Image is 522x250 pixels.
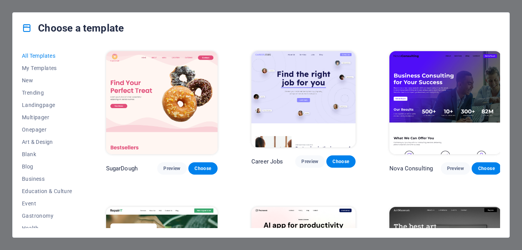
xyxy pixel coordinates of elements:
[472,162,501,175] button: Choose
[295,155,324,168] button: Preview
[22,197,72,210] button: Event
[22,53,72,59] span: All Templates
[22,210,72,222] button: Gastronomy
[22,188,72,194] span: Education & Culture
[22,50,72,62] button: All Templates
[22,185,72,197] button: Education & Culture
[251,158,283,165] p: Career Jobs
[22,176,72,182] span: Business
[389,165,433,172] p: Nova Consulting
[22,65,72,71] span: My Templates
[22,148,72,160] button: Blank
[22,74,72,87] button: New
[22,139,72,145] span: Art & Design
[22,102,72,108] span: Landingpage
[22,99,72,111] button: Landingpage
[22,136,72,148] button: Art & Design
[157,162,186,175] button: Preview
[389,51,501,154] img: Nova Consulting
[22,77,72,83] span: New
[22,114,72,120] span: Multipager
[195,165,211,172] span: Choose
[301,158,318,165] span: Preview
[22,123,72,136] button: Onepager
[478,165,495,172] span: Choose
[22,213,72,219] span: Gastronomy
[22,151,72,157] span: Blank
[106,51,218,154] img: SugarDough
[22,90,72,96] span: Trending
[22,111,72,123] button: Multipager
[22,173,72,185] button: Business
[22,87,72,99] button: Trending
[447,165,464,172] span: Preview
[326,155,356,168] button: Choose
[441,162,470,175] button: Preview
[332,158,349,165] span: Choose
[163,165,180,172] span: Preview
[22,22,124,34] h4: Choose a template
[22,222,72,234] button: Health
[22,160,72,173] button: Blog
[106,165,138,172] p: SugarDough
[22,163,72,170] span: Blog
[188,162,218,175] button: Choose
[22,200,72,207] span: Event
[251,51,356,147] img: Career Jobs
[22,62,72,74] button: My Templates
[22,225,72,231] span: Health
[22,127,72,133] span: Onepager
